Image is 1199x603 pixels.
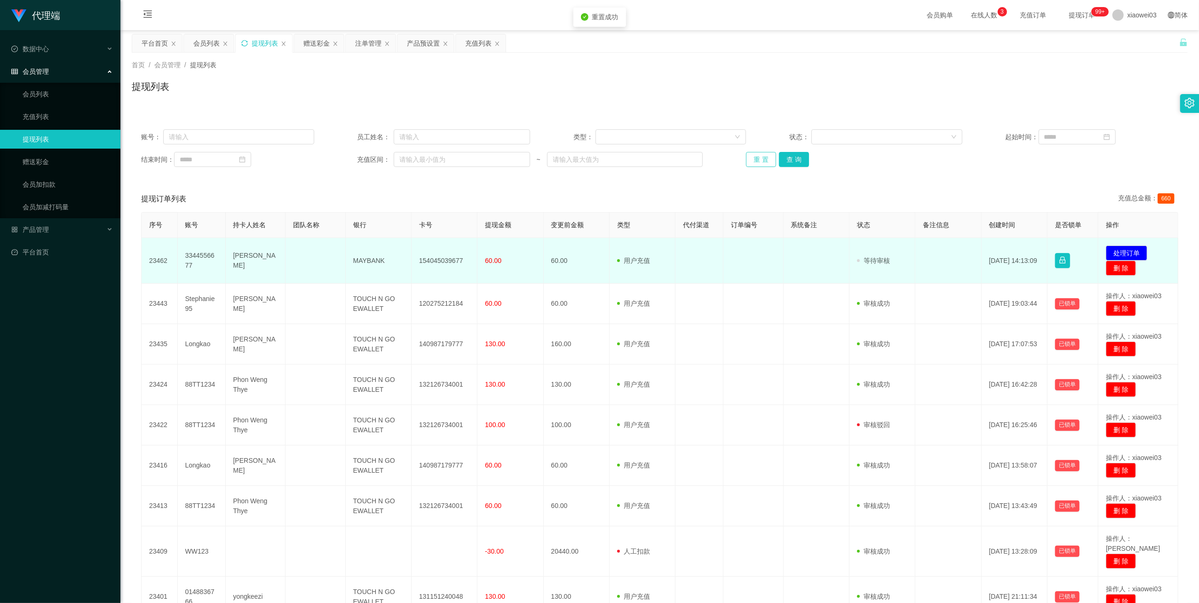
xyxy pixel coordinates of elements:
[1106,535,1160,552] span: 操作人：[PERSON_NAME]
[617,381,650,388] span: 用户充值
[11,11,60,19] a: 代理端
[141,132,163,142] span: 账号：
[353,221,366,229] span: 银行
[226,324,286,365] td: [PERSON_NAME]
[1179,38,1188,47] i: 图标: unlock
[1106,554,1136,569] button: 删 除
[544,405,610,445] td: 100.00
[857,547,890,555] span: 审核成功
[779,152,809,167] button: 查 询
[1055,591,1080,603] button: 已锁单
[573,132,596,142] span: 类型：
[239,156,246,163] i: 图标: calendar
[982,324,1048,365] td: [DATE] 17:07:53
[617,300,650,307] span: 用户充值
[982,526,1048,577] td: [DATE] 13:28:09
[1055,460,1080,471] button: 已锁单
[857,381,890,388] span: 审核成功
[485,502,501,509] span: 60.00
[412,445,477,486] td: 140987179777
[293,221,319,229] span: 团队名称
[791,221,818,229] span: 系统备注
[190,61,216,69] span: 提现列表
[178,324,226,365] td: Longkao
[1106,463,1136,478] button: 删 除
[394,129,530,144] input: 请输入
[163,129,314,144] input: 请输入
[171,41,176,47] i: 图标: close
[412,405,477,445] td: 132126734001
[357,132,393,142] span: 员工姓名：
[1064,12,1100,18] span: 提现订单
[11,9,26,23] img: logo.9652507e.png
[857,593,890,600] span: 审核成功
[982,405,1048,445] td: [DATE] 16:25:46
[1106,454,1161,461] span: 操作人：xiaowei03
[982,238,1048,284] td: [DATE] 14:13:09
[617,340,650,348] span: 用户充值
[731,221,757,229] span: 订单编号
[11,46,18,52] i: 图标: check-circle-o
[857,257,890,264] span: 等待审核
[485,593,505,600] span: 130.00
[465,34,492,52] div: 充值列表
[1106,422,1136,437] button: 删 除
[407,34,440,52] div: 产品预设置
[412,365,477,405] td: 132126734001
[142,526,178,577] td: 23409
[857,221,870,229] span: 状态
[178,486,226,526] td: 88TT1234
[226,445,286,486] td: [PERSON_NAME]
[857,340,890,348] span: 审核成功
[1055,221,1081,229] span: 是否锁单
[178,238,226,284] td: 3344556677
[11,68,18,75] i: 图标: table
[581,13,588,21] i: icon: check-circle
[544,284,610,324] td: 60.00
[494,41,500,47] i: 图标: close
[142,34,168,52] div: 平台首页
[1104,134,1110,140] i: 图标: calendar
[23,152,113,171] a: 赠送彩金
[1106,585,1161,593] span: 操作人：xiaowei03
[132,61,145,69] span: 首页
[1055,379,1080,390] button: 已锁单
[1106,413,1161,421] span: 操作人：xiaowei03
[617,461,650,469] span: 用户充值
[443,41,448,47] i: 图标: close
[142,324,178,365] td: 23435
[1106,373,1161,381] span: 操作人：xiaowei03
[544,526,610,577] td: 20440.00
[617,421,650,428] span: 用户充值
[23,175,113,194] a: 会员加扣款
[1106,301,1136,316] button: 删 除
[303,34,330,52] div: 赠送彩金
[1055,420,1080,431] button: 已锁单
[412,238,477,284] td: 154045039677
[346,324,412,365] td: TOUCH N GO EWALLET
[485,381,505,388] span: 130.00
[226,365,286,405] td: Phon Weng Thye
[141,193,186,205] span: 提现订单列表
[1092,7,1109,16] sup: 1219
[357,155,393,165] span: 充值区间：
[346,238,412,284] td: MAYBANK
[857,300,890,307] span: 审核成功
[226,405,286,445] td: Phon Weng Thye
[1184,98,1195,108] i: 图标: setting
[11,226,49,233] span: 产品管理
[233,221,266,229] span: 持卡人姓名
[412,284,477,324] td: 120275212184
[1106,494,1161,502] span: 操作人：xiaowei03
[346,486,412,526] td: TOUCH N GO EWALLET
[226,284,286,324] td: [PERSON_NAME]
[617,502,650,509] span: 用户充值
[178,445,226,486] td: Longkao
[1055,298,1080,309] button: 已锁单
[142,284,178,324] td: 23443
[485,547,504,555] span: -30.00
[1106,246,1147,261] button: 处理订单
[178,284,226,324] td: Stephanie95
[184,61,186,69] span: /
[989,221,1016,229] span: 创建时间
